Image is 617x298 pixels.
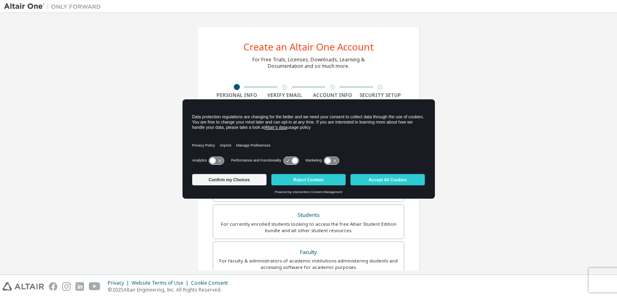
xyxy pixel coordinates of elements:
[261,92,309,99] div: Verify Email
[218,258,399,271] div: For faculty & administrators of academic institutions administering students and accessing softwa...
[2,282,44,291] img: altair_logo.svg
[108,280,132,286] div: Privacy
[218,210,399,221] div: Students
[218,221,399,234] div: For currently enrolled students looking to access the free Altair Student Edition bundle and all ...
[218,247,399,258] div: Faculty
[213,92,261,99] div: Personal Info
[76,282,84,291] img: linkedin.svg
[132,280,191,286] div: Website Terms of Use
[4,2,105,10] img: Altair One
[89,282,101,291] img: youtube.svg
[108,286,233,293] p: © 2025 Altair Engineering, Inc. All Rights Reserved.
[191,280,233,286] div: Cookie Consent
[308,92,357,99] div: Account Info
[252,57,365,69] div: For Free Trials, Licenses, Downloads, Learning & Documentation and so much more.
[357,92,405,99] div: Security Setup
[62,282,71,291] img: instagram.svg
[49,282,57,291] img: facebook.svg
[243,42,374,52] div: Create an Altair One Account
